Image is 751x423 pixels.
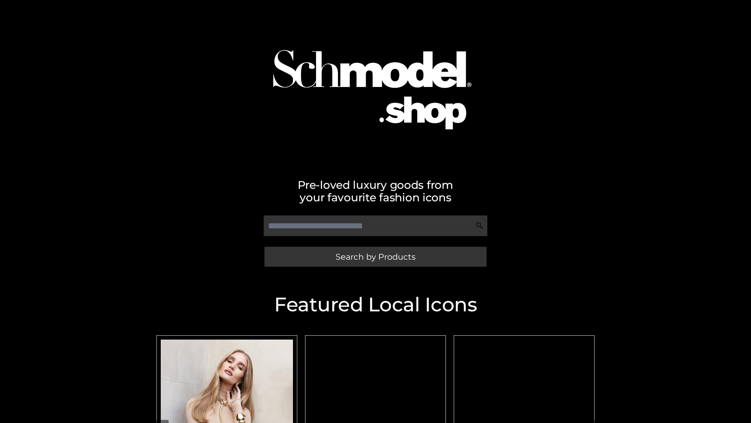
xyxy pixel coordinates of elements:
span: Search by Products [336,253,415,261]
img: Search Icon [476,222,483,230]
a: Search by Products [264,247,487,267]
h2: Featured Local Icons​ [153,295,598,315]
h2: Pre-loved luxury goods from your favourite fashion icons [153,179,598,204]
